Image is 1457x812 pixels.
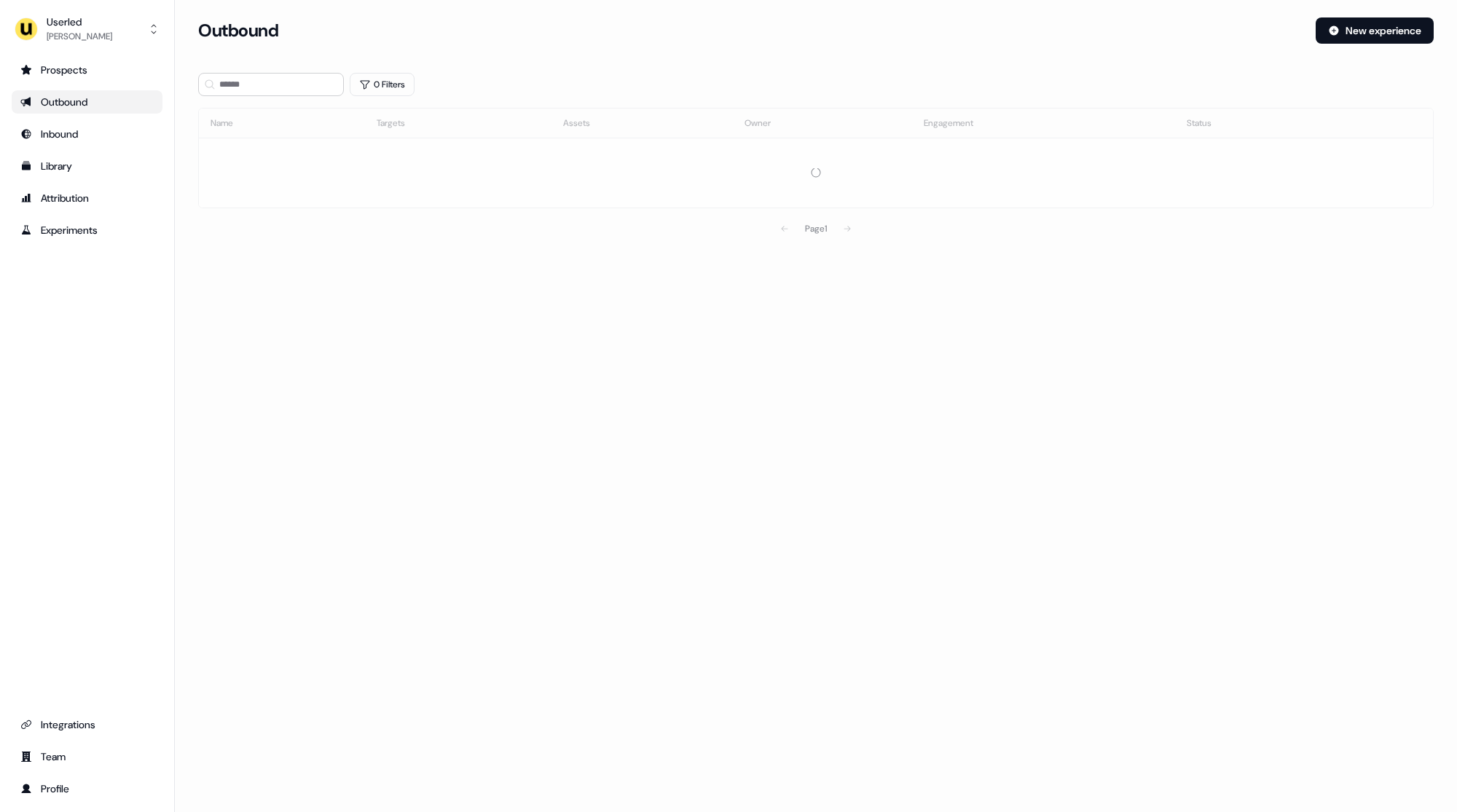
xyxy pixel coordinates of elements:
div: Experiments [20,223,154,237]
a: Go to outbound experience [12,90,162,114]
a: Go to Inbound [12,122,162,146]
a: Go to experiments [12,218,162,242]
button: 0 Filters [350,73,415,96]
button: New experience [1316,17,1434,44]
a: Go to profile [12,777,162,800]
button: Userled[PERSON_NAME] [12,12,162,47]
div: Attribution [20,191,154,205]
div: Outbound [20,95,154,109]
a: Go to prospects [12,58,162,82]
div: Prospects [20,63,154,77]
a: Go to attribution [12,186,162,210]
div: Integrations [20,717,154,732]
a: Go to templates [12,154,162,178]
div: Inbound [20,127,154,141]
div: Profile [20,781,154,796]
div: Library [20,159,154,173]
h3: Outbound [198,20,278,42]
div: Userled [47,15,112,29]
div: Team [20,749,154,764]
a: Go to integrations [12,713,162,736]
a: Go to team [12,745,162,768]
div: [PERSON_NAME] [47,29,112,44]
